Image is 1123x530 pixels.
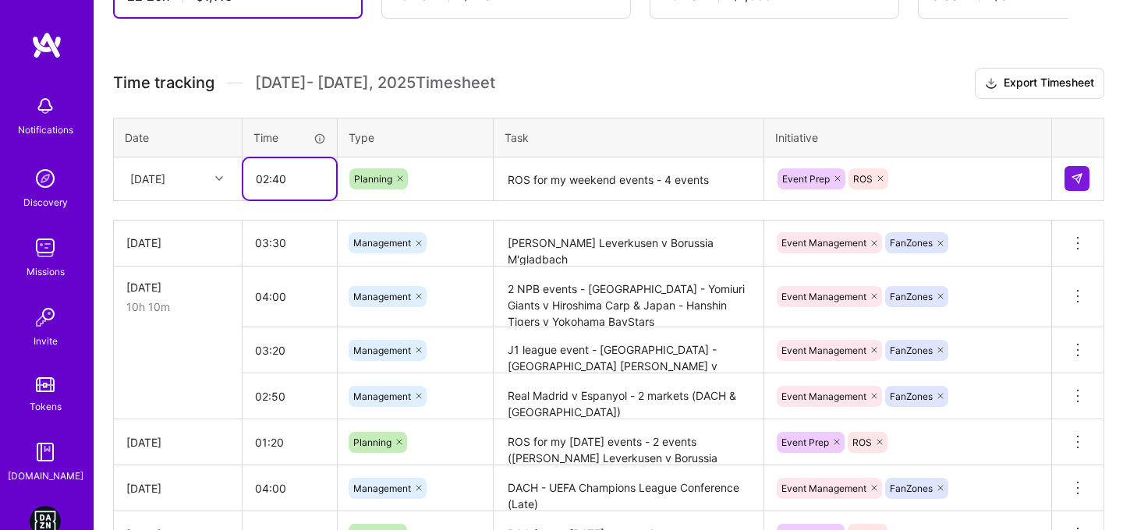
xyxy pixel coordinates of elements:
[338,118,494,157] th: Type
[781,291,866,302] span: Event Management
[495,329,762,372] textarea: J1 league event - [GEOGRAPHIC_DATA] - [GEOGRAPHIC_DATA] [PERSON_NAME] v Avispa Fukuoka
[130,171,165,187] div: [DATE]
[494,118,764,157] th: Task
[782,173,830,185] span: Event Prep
[23,194,68,210] div: Discovery
[126,279,229,295] div: [DATE]
[243,468,337,509] input: HH:MM
[18,122,73,138] div: Notifications
[113,73,214,93] span: Time tracking
[353,237,411,249] span: Management
[853,173,873,185] span: ROS
[253,129,326,146] div: Time
[243,158,336,200] input: HH:MM
[852,436,872,448] span: ROS
[126,480,229,496] div: [DATE]
[495,268,762,327] textarea: 2 NPB events - [GEOGRAPHIC_DATA] - Yomiuri Giants v Hiroshima Carp & Japan - Hanshin Tigers v Yok...
[353,482,411,494] span: Management
[243,222,337,263] input: HH:MM
[890,291,933,302] span: FanZones
[775,129,1040,146] div: Initiative
[781,482,866,494] span: Event Management
[255,73,495,93] span: [DATE] - [DATE] , 2025 Timesheet
[126,434,229,450] div: [DATE]
[353,344,411,356] span: Management
[890,390,933,402] span: FanZones
[114,118,243,157] th: Date
[36,377,55,392] img: tokens
[243,276,337,317] input: HH:MM
[126,299,229,315] div: 10h 10m
[30,398,62,415] div: Tokens
[243,330,337,371] input: HH:MM
[1065,166,1091,191] div: null
[495,421,762,464] textarea: ROS for my [DATE] events - 2 events ([PERSON_NAME] Leverkusen v Borussia M'gladbach & DACH - Olym...
[243,422,337,463] input: HH:MM
[30,302,61,333] img: Invite
[1071,172,1083,185] img: Submit
[8,468,83,484] div: [DOMAIN_NAME]
[354,173,392,185] span: Planning
[890,482,933,494] span: FanZones
[495,159,762,200] textarea: ROS for my weekend events - 4 events
[30,436,61,468] img: guide book
[34,333,58,349] div: Invite
[126,235,229,251] div: [DATE]
[781,237,866,249] span: Event Management
[781,390,866,402] span: Event Management
[975,68,1104,99] button: Export Timesheet
[30,163,61,194] img: discovery
[985,76,997,92] i: icon Download
[781,436,829,448] span: Event Prep
[353,390,411,402] span: Management
[27,263,65,280] div: Missions
[353,291,411,302] span: Management
[781,344,866,356] span: Event Management
[495,222,762,265] textarea: [PERSON_NAME] Leverkusen v Borussia M'gladbach
[890,237,933,249] span: FanZones
[353,436,391,448] span: Planning
[495,467,762,510] textarea: DACH - UEFA Champions League Conference (Late)
[495,375,762,418] textarea: Real Madrid v Espanyol - 2 markets (DACH & [GEOGRAPHIC_DATA])
[30,232,61,263] img: teamwork
[890,344,933,356] span: FanZones
[243,376,337,417] input: HH:MM
[215,175,223,182] i: icon Chevron
[30,90,61,122] img: bell
[31,31,62,59] img: logo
